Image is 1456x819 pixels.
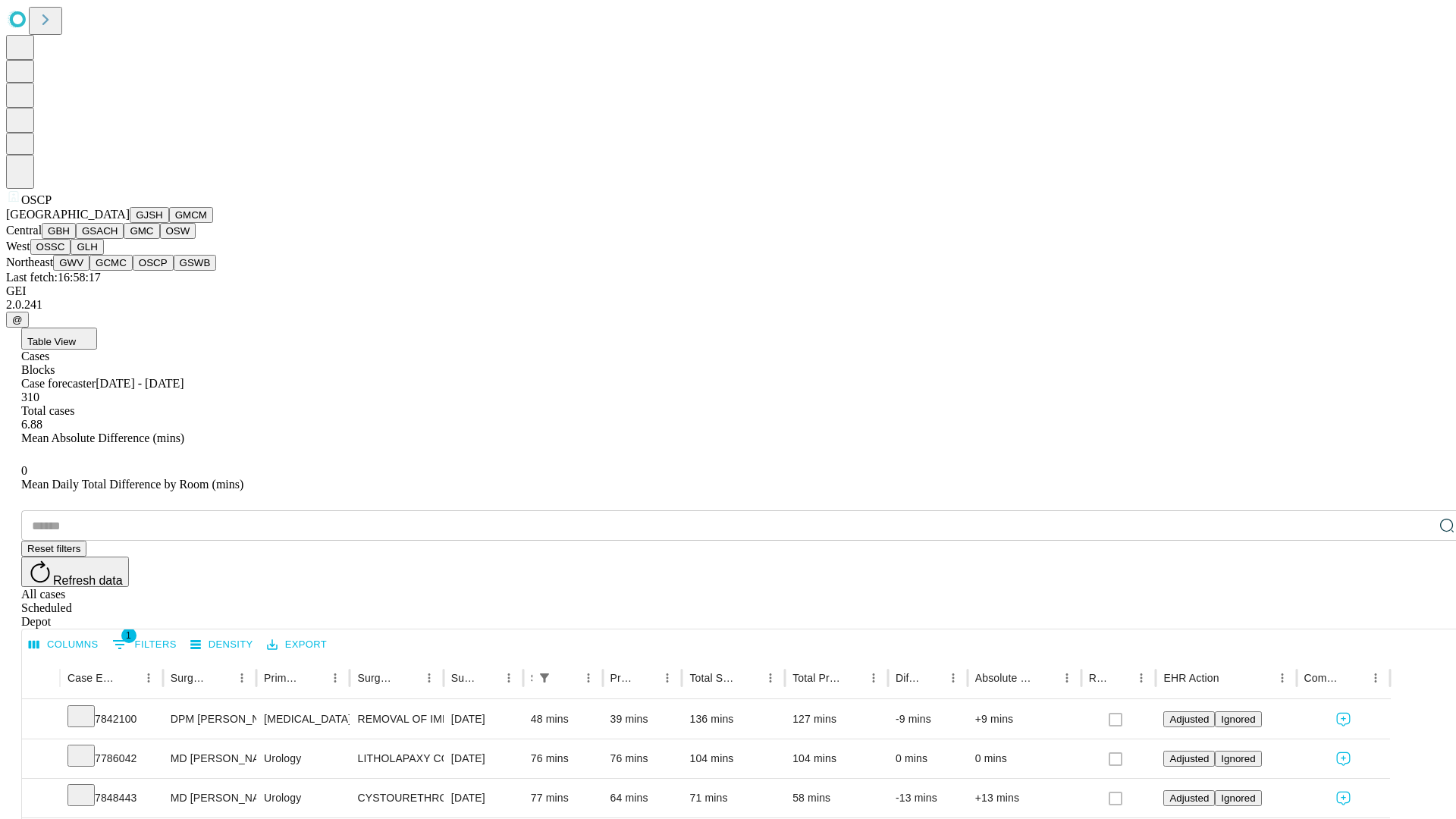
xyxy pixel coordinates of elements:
span: Ignored [1221,714,1255,725]
div: +13 mins [975,779,1074,817]
button: Export [263,633,331,657]
button: Ignored [1215,790,1261,806]
div: DPM [PERSON_NAME] [171,700,249,739]
button: Sort [1221,667,1242,689]
button: Sort [557,667,578,689]
button: Sort [477,667,498,689]
button: OSW [160,223,196,239]
button: Sort [1344,667,1365,689]
button: Adjusted [1163,751,1215,767]
div: Urology [264,739,342,778]
button: Sort [397,667,419,689]
button: Menu [1365,667,1386,689]
button: GCMC [89,255,133,271]
button: GWV [53,255,89,271]
div: Case Epic Id [67,672,115,684]
div: REMOVAL OF IMPLANT DEEP [357,700,435,739]
button: Expand [30,707,52,733]
div: 71 mins [689,779,777,817]
div: +9 mins [975,700,1074,739]
div: [MEDICAL_DATA] [264,700,342,739]
div: 2.0.241 [6,298,1450,312]
div: [DATE] [451,739,516,778]
div: [DATE] [451,779,516,817]
span: @ [12,314,23,325]
span: Refresh data [53,574,123,587]
button: Sort [921,667,943,689]
button: OSSC [30,239,71,255]
button: Show filters [108,632,180,657]
button: Adjusted [1163,711,1215,727]
span: Case forecaster [21,377,96,390]
button: Select columns [25,633,102,657]
button: Sort [842,667,863,689]
span: Last fetch: 16:58:17 [6,271,101,284]
span: Mean Absolute Difference (mins) [21,431,184,444]
div: Urology [264,779,342,817]
span: Ignored [1221,753,1255,764]
button: Sort [1109,667,1131,689]
button: Expand [30,746,52,773]
button: Menu [325,667,346,689]
div: Surgeon Name [171,672,209,684]
button: Menu [231,667,253,689]
span: West [6,240,30,253]
button: @ [6,312,29,328]
div: Predicted In Room Duration [610,672,635,684]
button: Menu [419,667,440,689]
div: 7842100 [67,700,155,739]
button: Expand [30,786,52,812]
div: 58 mins [792,779,880,817]
div: MD [PERSON_NAME] [PERSON_NAME] Md [171,779,249,817]
span: Northeast [6,256,53,268]
button: Table View [21,328,97,350]
button: Menu [578,667,599,689]
span: Adjusted [1169,792,1209,804]
div: 136 mins [689,700,777,739]
button: Refresh data [21,557,129,587]
span: [GEOGRAPHIC_DATA] [6,208,130,221]
button: Menu [1056,667,1078,689]
button: GSWB [174,255,217,271]
div: Scheduled In Room Duration [531,672,532,684]
div: 104 mins [792,739,880,778]
button: Menu [1131,667,1152,689]
div: 48 mins [531,700,595,739]
div: 7786042 [67,739,155,778]
div: -9 mins [896,700,960,739]
div: 127 mins [792,700,880,739]
span: Central [6,224,42,237]
div: 7848443 [67,779,155,817]
button: GLH [71,239,103,255]
button: GSACH [76,223,124,239]
div: 76 mins [531,739,595,778]
button: Menu [657,667,678,689]
button: Sort [117,667,138,689]
button: Show filters [534,667,555,689]
button: GJSH [130,207,169,223]
button: Sort [1035,667,1056,689]
span: Table View [27,336,76,347]
span: Mean Daily Total Difference by Room (mins) [21,478,243,491]
div: Comments [1304,672,1342,684]
div: -13 mins [896,779,960,817]
span: OSCP [21,193,52,206]
div: 39 mins [610,700,675,739]
button: Adjusted [1163,790,1215,806]
div: Surgery Date [451,672,475,684]
button: GMC [124,223,159,239]
button: Menu [863,667,884,689]
span: Total cases [21,404,74,417]
button: Menu [138,667,159,689]
span: [DATE] - [DATE] [96,377,184,390]
div: 0 mins [896,739,960,778]
div: CYSTOURETHROSCOPY [MEDICAL_DATA] WITH [MEDICAL_DATA] AND [MEDICAL_DATA] INSERTION [357,779,435,817]
span: 310 [21,391,39,403]
button: Menu [943,667,964,689]
button: Menu [1272,667,1293,689]
div: Total Scheduled Duration [689,672,737,684]
div: 76 mins [610,739,675,778]
div: 77 mins [531,779,595,817]
div: 1 active filter [534,667,555,689]
div: 64 mins [610,779,675,817]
